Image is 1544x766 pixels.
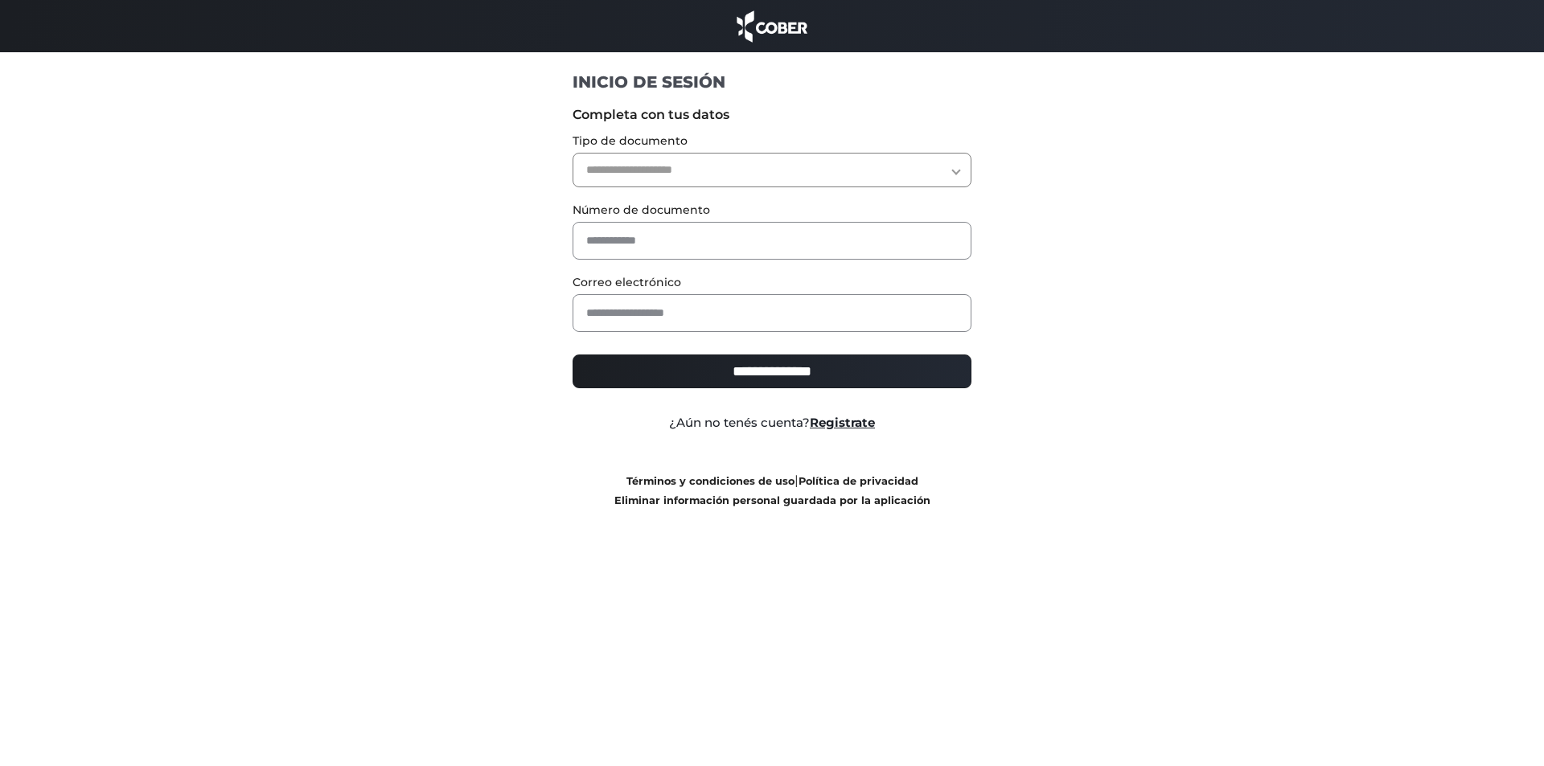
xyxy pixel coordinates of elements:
[561,414,984,432] div: ¿Aún no tenés cuenta?
[614,494,930,506] a: Eliminar información personal guardada por la aplicación
[810,415,875,430] a: Registrate
[573,274,972,291] label: Correo electrónico
[573,202,972,219] label: Número de documento
[733,8,811,44] img: cober_marca.png
[573,133,972,150] label: Tipo de documento
[573,105,972,125] label: Completa con tus datos
[573,72,972,92] h1: INICIO DE SESIÓN
[799,475,918,487] a: Política de privacidad
[561,471,984,510] div: |
[626,475,795,487] a: Términos y condiciones de uso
